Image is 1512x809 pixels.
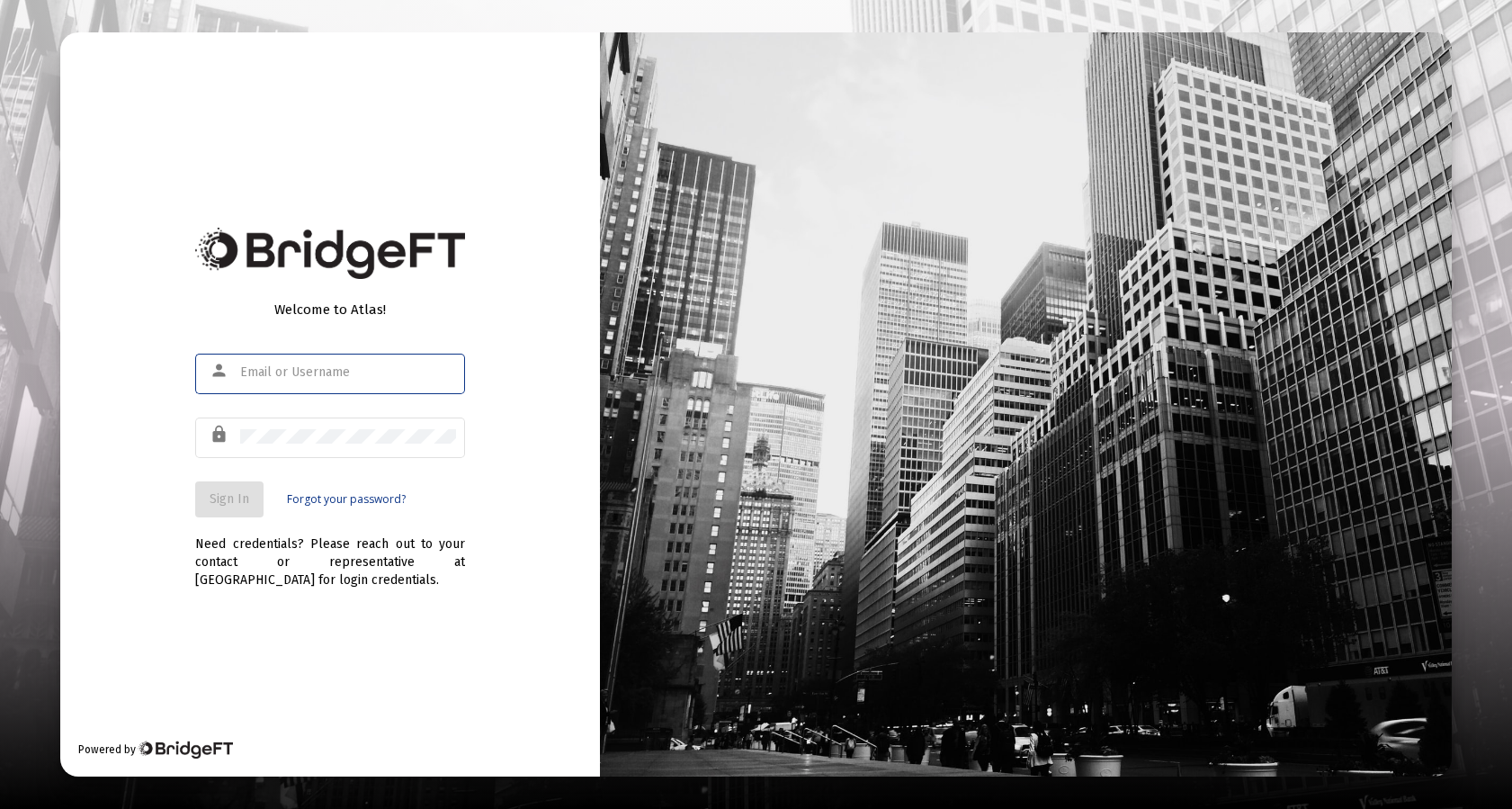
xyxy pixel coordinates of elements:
[210,360,231,382] mat-icon: person
[210,491,249,507] span: Sign In
[138,741,232,759] img: Bridge Financial Technology Logo
[240,365,456,380] input: Email or Username
[287,490,406,508] a: Forgot your password?
[210,424,231,445] mat-icon: lock
[195,301,465,319] div: Welcome to Atlas!
[195,481,264,517] button: Sign In
[78,741,232,759] div: Powered by
[195,517,465,589] div: Need credentials? Please reach out to your contact or representative at [GEOGRAPHIC_DATA] for log...
[195,228,465,279] img: Bridge Financial Technology Logo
